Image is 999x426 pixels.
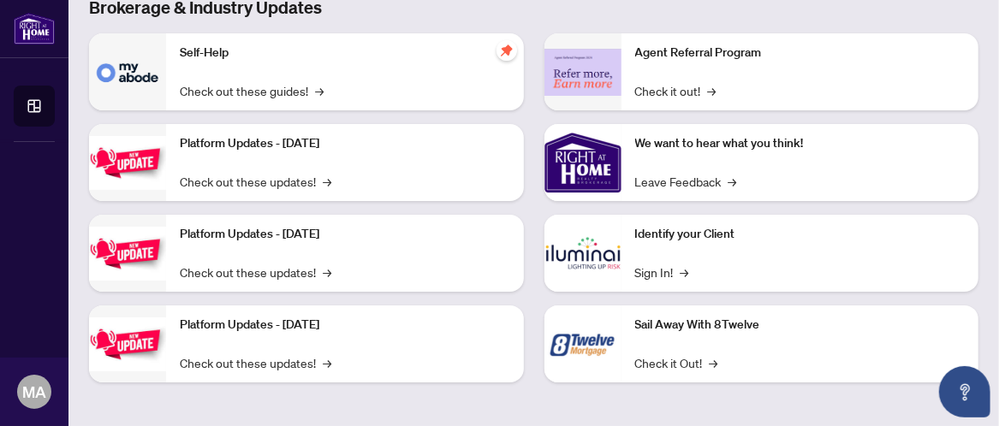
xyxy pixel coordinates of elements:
span: → [315,81,324,100]
span: → [708,81,717,100]
a: Check out these updates!→ [180,263,331,281]
img: Platform Updates - July 8, 2025 [89,227,166,281]
span: → [710,353,718,372]
img: Identify your Client [544,215,621,292]
p: Platform Updates - [DATE] [180,134,510,153]
img: Self-Help [89,33,166,110]
p: Sail Away With 8Twelve [635,316,966,334]
p: Agent Referral Program [635,44,966,62]
a: Check out these updates!→ [180,353,331,372]
p: Platform Updates - [DATE] [180,316,510,334]
img: Platform Updates - June 23, 2025 [89,317,166,371]
img: Platform Updates - July 21, 2025 [89,136,166,190]
a: Check out these guides!→ [180,81,324,100]
span: → [323,353,331,372]
img: Sail Away With 8Twelve [544,305,621,382]
a: Leave Feedback→ [635,172,737,191]
span: MA [22,380,46,404]
img: We want to hear what you think! [544,124,621,201]
a: Sign In!→ [635,263,689,281]
span: → [681,263,689,281]
img: logo [14,13,55,44]
span: → [728,172,737,191]
button: Open asap [939,366,990,417]
p: Platform Updates - [DATE] [180,225,510,244]
span: → [323,263,331,281]
p: Identify your Client [635,225,966,244]
a: Check out these updates!→ [180,172,331,191]
a: Check it out!→ [635,81,717,100]
span: pushpin [497,40,517,61]
p: Self-Help [180,44,510,62]
span: → [323,172,331,191]
img: Agent Referral Program [544,49,621,96]
a: Check it Out!→ [635,353,718,372]
p: We want to hear what you think! [635,134,966,153]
